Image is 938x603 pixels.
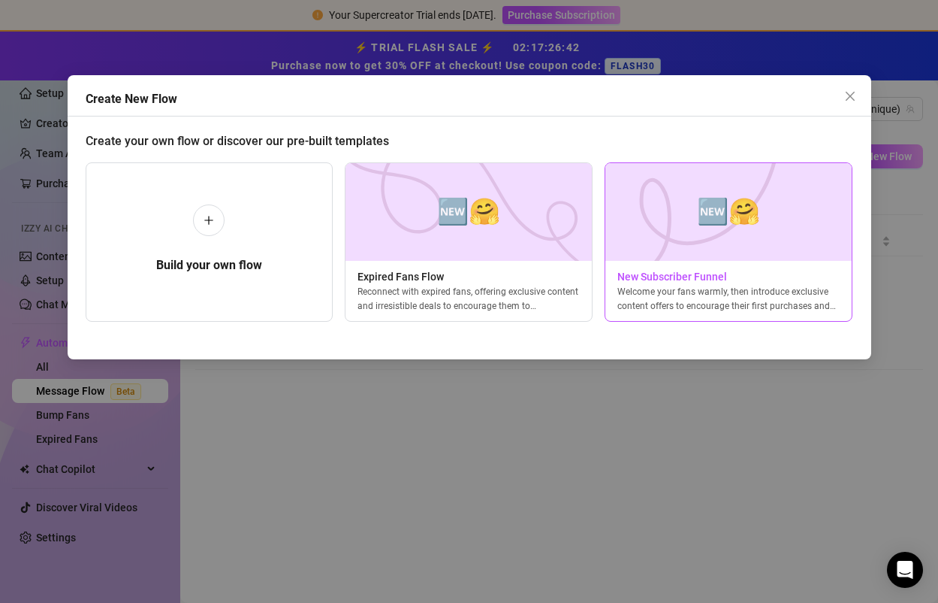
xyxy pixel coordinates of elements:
div: Open Intercom Messenger [887,552,923,588]
span: Create your own flow or discover our pre-built templates [86,134,389,148]
h5: Build your own flow [156,256,262,274]
button: Close [838,84,862,108]
span: 🆕🤗 [437,192,500,232]
div: Reconnect with expired fans, offering exclusive content and irresistible deals to encourage them ... [345,285,592,312]
div: Create New Flow [86,90,871,108]
span: plus [204,215,214,226]
span: 🆕🤗 [697,192,760,232]
div: Welcome your fans warmly, then introduce exclusive content offers to encourage their first purcha... [605,285,852,312]
span: Expired Fans Flow [345,268,592,285]
span: Close [838,90,862,102]
span: close [844,90,856,102]
span: New Subscriber Funnel [605,268,852,285]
